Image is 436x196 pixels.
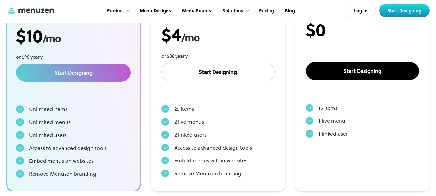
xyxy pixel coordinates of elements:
a: Start Designing [161,63,275,81]
span: /mo [43,32,61,46]
div: Solutions [216,1,253,21]
div: Solutions [222,7,243,15]
div: 15 items [319,104,338,112]
div: 1 linked user [319,130,348,138]
a: Start Designing [306,62,419,80]
div: Remove Menuzen branding [174,170,241,177]
a: Pricing [253,1,279,21]
span: 10 [26,24,43,48]
div: Product [101,1,134,21]
div: Access to advanced design tools [29,144,107,152]
span: /mo [181,31,199,45]
span: 4 [171,23,181,47]
div: 1 live menu [319,117,345,125]
a: Menu Boards [176,1,216,21]
a: Start Designing [16,64,131,82]
div: 2 linked users [174,131,207,139]
a: Log In [346,5,376,17]
div: $ [16,25,131,47]
div: 25 items [174,105,194,113]
a: Start Designing [379,4,430,17]
div: $0 [306,19,419,41]
a: Menu Designs [134,1,176,21]
div: Embed menus on websites [29,157,94,165]
div: Unlimited users [29,131,67,139]
a: Blog [279,1,300,21]
div: Unlimited items [29,105,67,113]
div: Access to advanced design tools [174,144,252,151]
div: Product [107,7,124,15]
div: or $96 yearly [16,54,131,61]
div: Remove Menuzen branding [29,170,96,178]
div: or $38 yearly [161,53,275,60]
div: Unlimited menus [29,118,71,126]
div: Embed menus within websites [174,157,247,164]
div: 2 live menus [174,118,204,126]
div: $ [161,24,275,46]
